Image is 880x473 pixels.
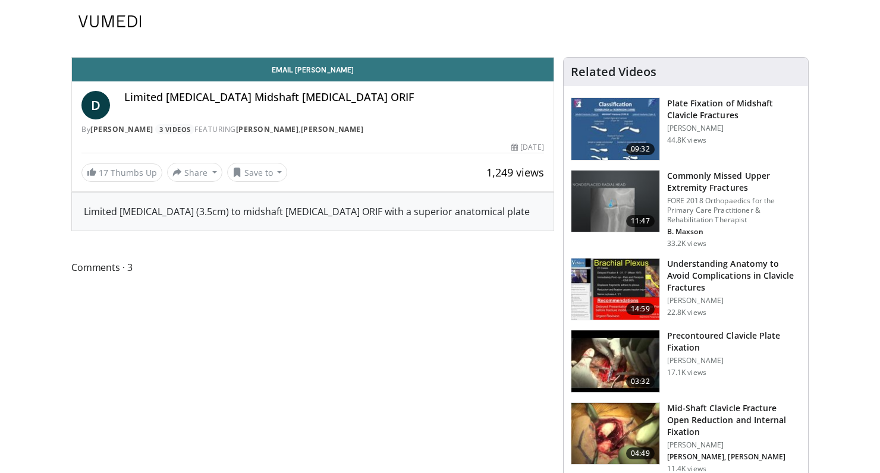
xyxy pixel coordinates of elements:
h3: Plate Fixation of Midshaft Clavicle Fractures [667,97,801,121]
a: [PERSON_NAME] [236,124,299,134]
p: 22.8K views [667,308,706,317]
span: 17 [99,167,108,178]
img: VuMedi Logo [78,15,142,27]
p: [PERSON_NAME] [667,124,801,133]
span: 04:49 [626,447,655,459]
p: Eric Baranek [667,452,801,462]
p: 17.1K views [667,368,706,377]
p: Benjamin Maxson [667,227,801,236]
p: FORE 2018 Orthopaedics for the Primary Care Practitioner & Rehabilitation Therapist [667,196,801,225]
a: 11:47 Commonly Missed Upper Extremity Fractures FORE 2018 Orthopaedics for the Primary Care Pract... [571,170,801,248]
p: [PERSON_NAME] [667,440,801,450]
h4: Related Videos [571,65,656,79]
img: Clavicle_Fx_ORIF_FINAL-H.264_for_You_Tube_SD_480x360__100006823_3.jpg.150x105_q85_crop-smart_upsc... [571,98,659,160]
img: DAC6PvgZ22mCeOyX4xMDoxOmdtO40mAx.150x105_q85_crop-smart_upscale.jpg [571,258,659,320]
a: 14:59 Understanding Anatomy to Avoid Complications in Clavicle Fractures [PERSON_NAME] 22.8K views [571,258,801,321]
span: 11:47 [626,215,655,227]
a: Email [PERSON_NAME] [72,58,554,81]
div: [DATE] [511,142,543,153]
span: 09:32 [626,143,655,155]
span: 03:32 [626,376,655,387]
p: 44.8K views [667,135,706,145]
span: 1,249 views [486,165,544,179]
h3: Understanding Anatomy to Avoid Complications in Clavicle Fractures [667,258,801,294]
a: 09:32 Plate Fixation of Midshaft Clavicle Fractures [PERSON_NAME] 44.8K views [571,97,801,160]
a: 03:32 Precontoured Clavicle Plate Fixation [PERSON_NAME] 17.1K views [571,330,801,393]
a: [PERSON_NAME] [90,124,153,134]
span: Comments 3 [71,260,554,275]
a: 17 Thumbs Up [81,163,162,182]
a: D [81,91,110,119]
p: 33.2K views [667,239,706,248]
button: Save to [227,163,288,182]
p: [PERSON_NAME] [667,296,801,305]
div: Limited [MEDICAL_DATA] (3.5cm) to midshaft [MEDICAL_DATA] ORIF with a superior anatomical plate [84,204,542,219]
p: [PERSON_NAME] [667,356,801,365]
img: b2c65235-e098-4cd2-ab0f-914df5e3e270.150x105_q85_crop-smart_upscale.jpg [571,171,659,232]
a: 3 Videos [155,124,194,134]
h3: Commonly Missed Upper Extremity Fractures [667,170,801,194]
a: [PERSON_NAME] [301,124,364,134]
h3: Precontoured Clavicle Plate Fixation [667,330,801,354]
h4: Limited [MEDICAL_DATA] Midshaft [MEDICAL_DATA] ORIF [124,91,544,104]
img: d6e53f0e-22c7-400f-a4c1-a1c7fa117a21.150x105_q85_crop-smart_upscale.jpg [571,403,659,465]
h3: Mid-Shaft Clavicle Fracture Open Reduction and Internal Fixation [667,402,801,438]
div: By FEATURING , [81,124,544,135]
span: 14:59 [626,303,655,315]
button: Share [167,163,222,182]
img: Picture_1_50_2.png.150x105_q85_crop-smart_upscale.jpg [571,330,659,392]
